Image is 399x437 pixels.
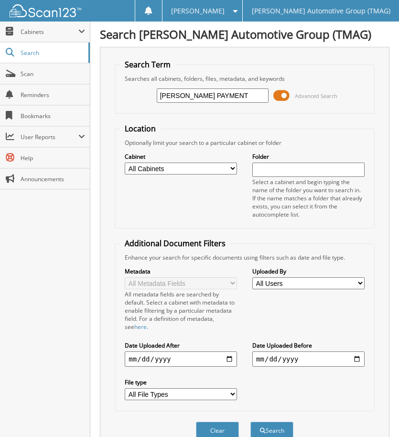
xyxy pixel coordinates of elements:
[125,290,237,331] div: All metadata fields are searched by default. Select a cabinet with metadata to enable filtering b...
[125,378,237,386] label: File type
[21,91,85,99] span: Reminders
[134,323,147,331] a: here
[171,8,225,14] span: [PERSON_NAME]
[252,153,365,161] label: Folder
[125,153,237,161] label: Cabinet
[120,75,369,83] div: Searches all cabinets, folders, files, metadata, and keywords
[120,238,230,249] legend: Additional Document Filters
[120,139,369,147] div: Optionally limit your search to a particular cabinet or folder
[100,26,389,42] h1: Search [PERSON_NAME] Automotive Group (TMAG)
[21,133,78,141] span: User Reports
[21,112,85,120] span: Bookmarks
[120,59,175,70] legend: Search Term
[120,253,369,262] div: Enhance your search for specific documents using filters such as date and file type.
[125,267,237,275] label: Metadata
[252,267,365,275] label: Uploaded By
[21,154,85,162] span: Help
[125,341,237,350] label: Date Uploaded After
[252,341,365,350] label: Date Uploaded Before
[252,178,365,218] div: Select a cabinet and begin typing the name of the folder you want to search in. If the name match...
[21,70,85,78] span: Scan
[120,123,161,134] legend: Location
[21,175,85,183] span: Announcements
[125,351,237,367] input: start
[21,49,84,57] span: Search
[252,8,390,14] span: [PERSON_NAME] Automotive Group (TMAG)
[252,351,365,367] input: end
[10,4,81,17] img: scan123-logo-white.svg
[21,28,78,36] span: Cabinets
[295,92,337,99] span: Advanced Search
